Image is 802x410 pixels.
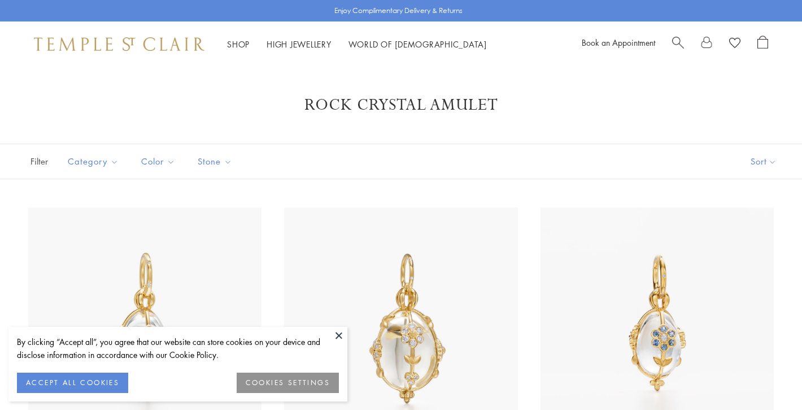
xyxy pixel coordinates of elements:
button: Category [59,149,127,174]
nav: Main navigation [227,37,487,51]
a: Search [672,36,684,53]
button: Stone [189,149,241,174]
div: By clicking “Accept all”, you agree that our website can store cookies on your device and disclos... [17,335,339,361]
span: Category [62,154,127,169]
button: ACCEPT ALL COOKIES [17,373,128,393]
a: High JewelleryHigh Jewellery [267,38,332,50]
span: Color [136,154,184,169]
h1: Rock Crystal Amulet [45,95,757,115]
a: Open Shopping Bag [757,36,768,53]
a: World of [DEMOGRAPHIC_DATA]World of [DEMOGRAPHIC_DATA] [348,38,487,50]
span: Stone [192,154,241,169]
img: Temple St. Clair [34,37,204,51]
button: Color [133,149,184,174]
a: ShopShop [227,38,250,50]
button: COOKIES SETTINGS [237,373,339,393]
button: Show sort by [725,144,802,179]
p: Enjoy Complimentary Delivery & Returns [334,5,463,16]
a: View Wishlist [729,36,740,53]
a: Book an Appointment [582,37,655,48]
